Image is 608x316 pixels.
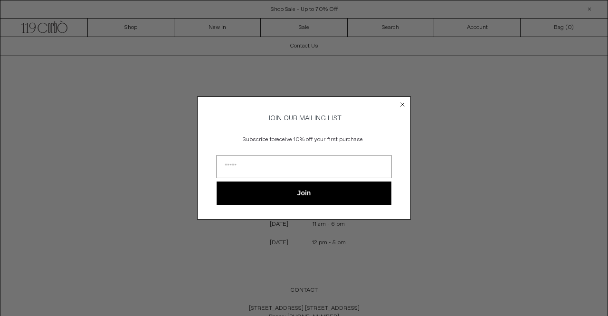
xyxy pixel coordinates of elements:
[398,100,407,109] button: Close dialog
[266,114,342,123] span: JOIN OUR MAILING LIST
[275,136,363,144] span: receive 10% off your first purchase
[217,155,391,178] input: Email
[217,182,391,205] button: Join
[243,136,275,144] span: Subscribe to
